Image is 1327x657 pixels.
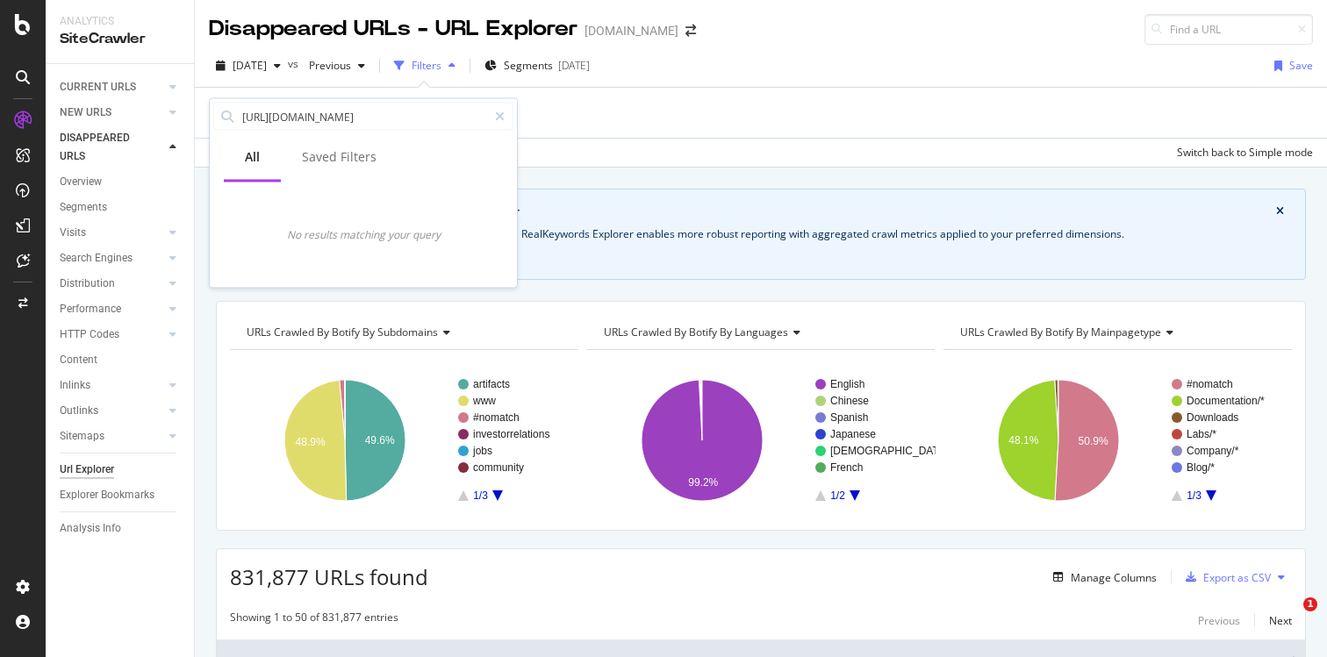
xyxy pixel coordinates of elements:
span: URLs Crawled By Botify By subdomains [247,325,438,339]
text: Downloads [1187,411,1238,424]
div: NEW URLS [60,104,111,122]
div: A chart. [943,364,1292,517]
span: vs [288,56,302,71]
a: Content [60,351,182,369]
text: 50.9% [1079,435,1108,447]
text: Chinese [830,395,869,407]
div: Distribution [60,275,115,293]
text: Documentation/* [1187,395,1265,407]
div: Filters [412,58,441,73]
button: Previous [1198,610,1240,631]
text: 99.2% [688,476,718,489]
div: Visits [60,224,86,242]
a: Performance [60,300,164,318]
h4: URLs Crawled By Botify By mainpagetype [957,318,1276,346]
div: Segments [60,198,107,217]
div: Save [1289,58,1313,73]
a: Distribution [60,275,164,293]
div: Inlinks [60,376,90,395]
svg: A chart. [230,364,578,517]
text: 1/3 [1187,489,1201,502]
a: Inlinks [60,376,164,395]
text: 1/3 [473,489,488,502]
text: 48.9% [296,436,326,448]
a: Overview [60,173,182,191]
button: Export as CSV [1179,563,1271,591]
a: Segments [60,198,182,217]
text: jobs [472,445,492,457]
div: Manage Columns [1071,570,1157,585]
div: SiteCrawler [60,29,180,49]
div: Previous [1198,613,1240,628]
div: CURRENT URLS [60,78,136,96]
div: arrow-right-arrow-left [685,25,696,37]
div: Search Engines [60,249,133,268]
div: Analysis Info [60,519,121,538]
a: Url Explorer [60,461,182,479]
text: Spanish [830,411,868,424]
text: [DEMOGRAPHIC_DATA] [830,445,948,457]
div: Url Explorer [60,461,114,479]
input: Find a URL [1144,14,1313,45]
span: 831,877 URLs found [230,562,428,591]
text: Japanese [830,428,876,440]
div: Outlinks [60,402,98,420]
text: 48.1% [1009,434,1039,446]
text: English [830,378,864,390]
button: Previous [302,52,372,80]
h4: URLs Crawled By Botify By subdomains [243,318,563,346]
span: Previous [302,58,351,73]
div: HTTP Codes [60,325,119,344]
div: DISAPPEARED URLS [60,129,148,166]
div: Overview [60,173,102,191]
text: Blog/* [1187,461,1215,474]
text: 49.6% [365,434,395,446]
div: info banner [216,189,1306,280]
div: Saved Filters [302,148,377,166]
a: Outlinks [60,402,164,420]
span: URLs Crawled By Botify By mainpagetype [960,325,1161,339]
input: Search by field name [240,104,487,130]
text: #nomatch [1187,378,1233,390]
div: Export as CSV [1203,570,1271,585]
text: investorrelations [473,428,549,440]
a: Explorer Bookmarks [60,486,182,504]
div: Sitemaps [60,427,104,446]
span: Segments [504,58,553,73]
button: close banner [1272,200,1288,223]
div: No results matching your query [276,227,451,242]
a: HTTP Codes [60,325,164,344]
a: NEW URLS [60,104,164,122]
a: Analysis Info [60,519,182,538]
div: Showing 1 to 50 of 831,877 entries [230,610,398,631]
svg: A chart. [587,364,936,517]
a: DISAPPEARED URLS [60,129,164,166]
text: 1/2 [830,489,845,502]
a: Search Engines [60,249,164,268]
button: Switch back to Simple mode [1170,139,1313,167]
div: Explorer Bookmarks [60,486,154,504]
button: Manage Columns [1046,567,1157,588]
span: URLs Crawled By Botify By languages [604,325,788,339]
a: CURRENT URLS [60,78,164,96]
text: community [473,461,524,474]
a: Sitemaps [60,427,164,446]
span: 2025 Oct. 8th [233,58,267,73]
text: Labs/* [1187,428,1216,440]
div: Switch back to Simple mode [1177,145,1313,160]
text: #nomatch [473,411,520,424]
div: Content [60,351,97,369]
button: Segments[DATE] [477,52,597,80]
text: Company/* [1187,445,1239,457]
div: [DOMAIN_NAME] [585,22,678,39]
div: Crawl metrics are now in the RealKeywords Explorer [255,204,1276,219]
div: All [245,148,260,166]
div: While the Site Explorer provides crawl metrics by URL, the RealKeywords Explorer enables more rob... [238,226,1284,242]
text: www [472,395,496,407]
h4: URLs Crawled By Botify By languages [600,318,920,346]
div: Disappeared URLs - URL Explorer [209,14,577,44]
text: French [830,461,863,474]
button: [DATE] [209,52,288,80]
a: Visits [60,224,164,242]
